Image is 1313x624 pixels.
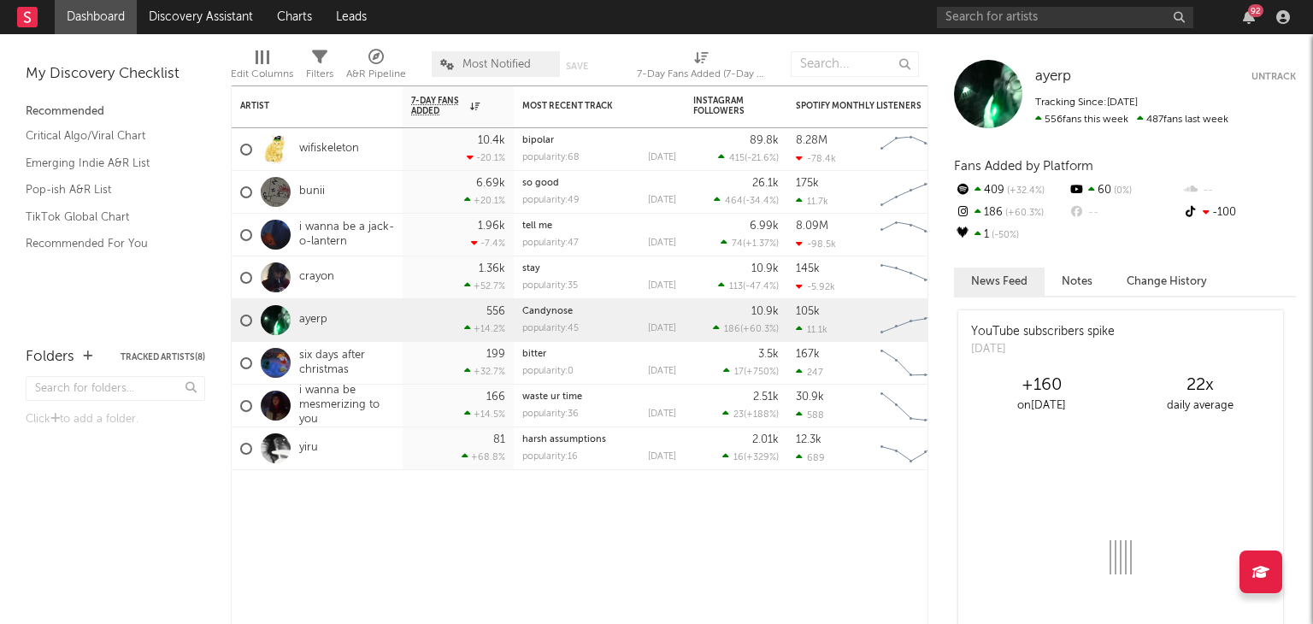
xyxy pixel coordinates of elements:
[522,350,546,359] a: bitter
[718,152,779,163] div: ( )
[26,234,188,253] a: Recommended For You
[1004,186,1045,196] span: +32.4 %
[873,342,950,385] svg: Chart title
[522,392,676,402] div: waste ur time
[796,196,828,207] div: 11.7k
[1068,180,1181,202] div: 60
[26,102,205,122] div: Recommended
[231,43,293,92] div: Edit Columns
[758,349,779,360] div: 3.5k
[734,368,744,377] span: 17
[1035,69,1071,84] span: ayerp
[746,410,776,420] span: +188 %
[464,195,505,206] div: +20.1 %
[464,409,505,420] div: +14.5 %
[231,64,293,85] div: Edit Columns
[746,368,776,377] span: +750 %
[522,153,580,162] div: popularity: 68
[346,43,406,92] div: A&R Pipeline
[1045,268,1110,296] button: Notes
[648,452,676,462] div: [DATE]
[693,96,753,116] div: Instagram Followers
[751,263,779,274] div: 10.9k
[1243,10,1255,24] button: 92
[743,325,776,334] span: +60.3 %
[462,451,505,462] div: +68.8 %
[963,375,1121,396] div: +160
[791,51,919,77] input: Search...
[1251,68,1296,85] button: Untrack
[648,324,676,333] div: [DATE]
[522,392,582,402] a: waste ur time
[1182,180,1296,202] div: --
[522,281,578,291] div: popularity: 35
[462,59,531,70] span: Most Notified
[299,441,318,456] a: yiru
[722,409,779,420] div: ( )
[1035,68,1071,85] a: ayerp
[873,299,950,342] svg: Chart title
[648,153,676,162] div: [DATE]
[240,101,368,111] div: Artist
[873,427,950,470] svg: Chart title
[26,127,188,145] a: Critical Algo/Viral Chart
[732,239,743,249] span: 74
[26,180,188,199] a: Pop-ish A&R List
[873,128,950,171] svg: Chart title
[954,202,1068,224] div: 186
[796,135,827,146] div: 8.28M
[522,307,676,316] div: Candynose
[464,280,505,291] div: +52.7 %
[299,142,359,156] a: wifiskeleton
[733,453,744,462] span: 16
[1035,115,1128,125] span: 556 fans this week
[522,136,676,145] div: bipolar
[873,171,950,214] svg: Chart title
[745,282,776,291] span: -47.4 %
[522,435,606,444] a: harsh assumptions
[796,178,819,189] div: 175k
[753,391,779,403] div: 2.51k
[873,214,950,256] svg: Chart title
[346,64,406,85] div: A&R Pipeline
[796,306,820,317] div: 105k
[1121,375,1279,396] div: 22 x
[796,238,836,250] div: -98.5k
[464,366,505,377] div: +32.7 %
[752,434,779,445] div: 2.01k
[729,154,745,163] span: 415
[873,256,950,299] svg: Chart title
[299,313,327,327] a: ayerp
[796,367,823,378] div: 247
[522,136,554,145] a: bipolar
[478,221,505,232] div: 1.96k
[522,101,651,111] div: Most Recent Track
[796,153,836,164] div: -78.4k
[746,453,776,462] span: +329 %
[522,221,552,231] a: tell me
[796,263,820,274] div: 145k
[26,376,205,401] input: Search for folders...
[121,353,205,362] button: Tracked Artists(8)
[796,324,827,335] div: 11.1k
[1110,268,1224,296] button: Change History
[306,43,333,92] div: Filters
[796,434,821,445] div: 12.3k
[411,96,466,116] span: 7-Day Fans Added
[522,179,676,188] div: so good
[299,185,325,199] a: bunii
[1111,186,1132,196] span: 0 %
[26,64,205,85] div: My Discovery Checklist
[752,178,779,189] div: 26.1k
[486,349,505,360] div: 199
[733,410,744,420] span: 23
[713,323,779,334] div: ( )
[1182,202,1296,224] div: -100
[299,349,394,378] a: six days after christmas
[725,197,743,206] span: 464
[648,281,676,291] div: [DATE]
[522,435,676,444] div: harsh assumptions
[796,391,824,403] div: 30.9k
[722,451,779,462] div: ( )
[26,409,205,430] div: Click to add a folder.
